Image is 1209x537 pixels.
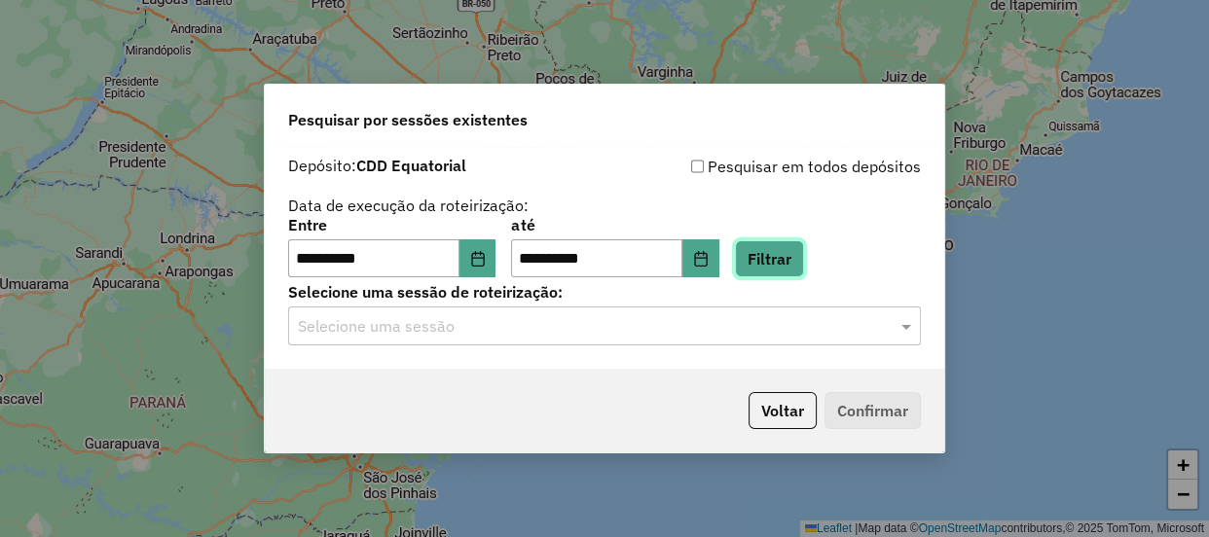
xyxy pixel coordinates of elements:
label: Entre [288,213,495,236]
strong: CDD Equatorial [356,156,466,175]
label: Depósito: [288,154,466,177]
div: Pesquisar em todos depósitos [604,155,921,178]
button: Voltar [749,392,817,429]
label: Data de execução da roteirização: [288,194,529,217]
label: até [511,213,718,236]
label: Selecione uma sessão de roteirização: [288,280,921,304]
button: Filtrar [735,240,804,277]
button: Choose Date [459,239,496,278]
span: Pesquisar por sessões existentes [288,108,528,131]
button: Choose Date [682,239,719,278]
